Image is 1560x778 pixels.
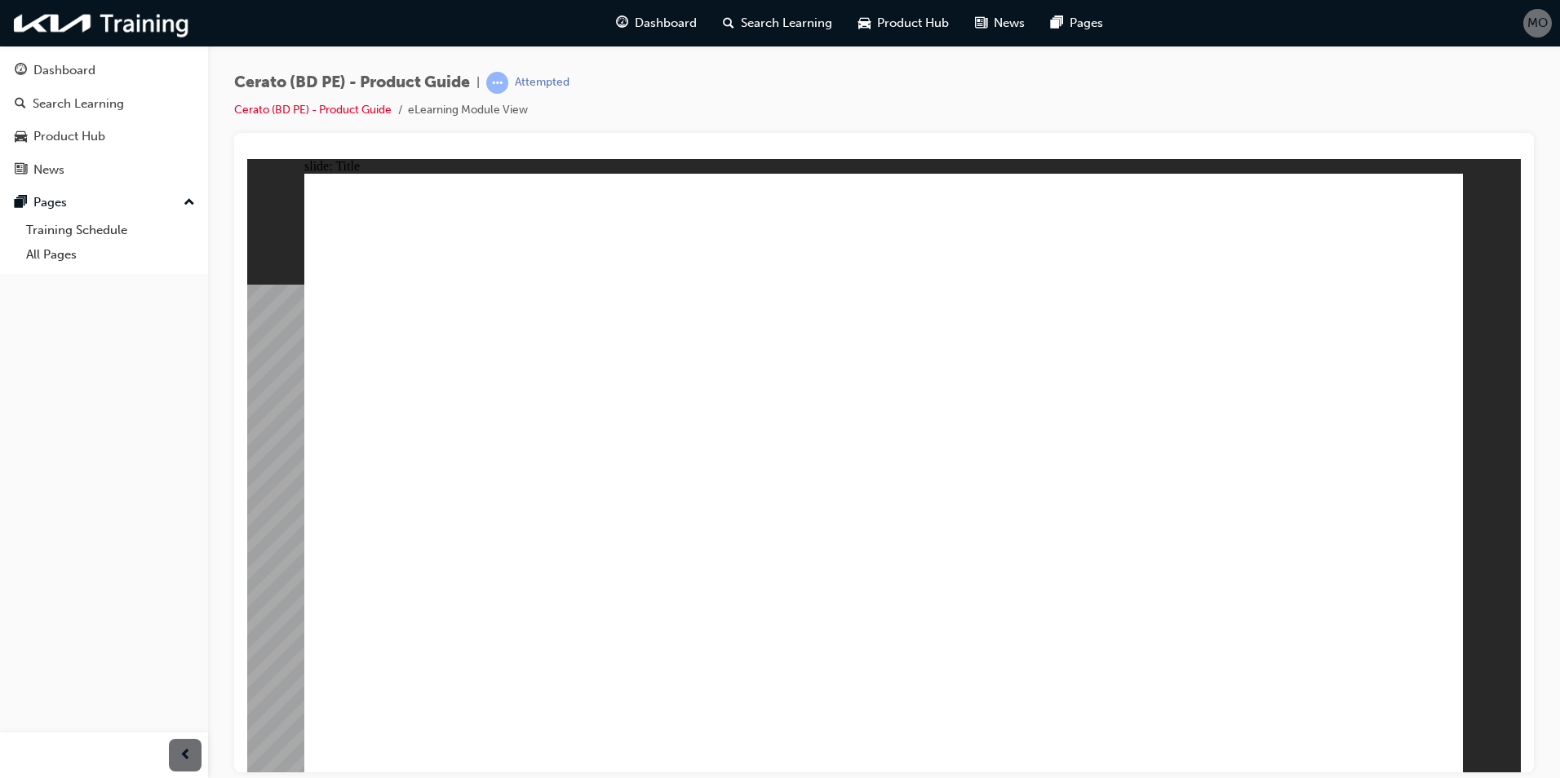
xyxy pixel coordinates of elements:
button: Pages [7,188,202,218]
span: up-icon [184,192,195,214]
span: Product Hub [877,14,949,33]
a: pages-iconPages [1038,7,1116,40]
span: car-icon [858,13,871,33]
a: All Pages [20,242,202,267]
div: Dashboard [33,61,95,80]
span: Dashboard [635,14,697,33]
span: pages-icon [15,196,27,210]
div: Search Learning [33,95,124,113]
span: Cerato (BD PE) - Product Guide [234,73,470,92]
div: Pages [33,193,67,212]
a: news-iconNews [962,7,1038,40]
div: Product Hub [33,127,105,146]
span: News [994,14,1025,33]
span: search-icon [15,97,26,112]
span: prev-icon [179,745,192,766]
a: Cerato (BD PE) - Product Guide [234,103,392,117]
a: car-iconProduct Hub [845,7,962,40]
a: Search Learning [7,89,202,119]
button: DashboardSearch LearningProduct HubNews [7,52,202,188]
span: news-icon [15,163,27,178]
a: guage-iconDashboard [603,7,710,40]
span: Search Learning [741,14,832,33]
button: MO [1523,9,1552,38]
a: Dashboard [7,55,202,86]
span: learningRecordVerb_ATTEMPT-icon [486,72,508,94]
span: news-icon [975,13,987,33]
img: kia-training [8,7,196,40]
div: News [33,161,64,179]
a: Product Hub [7,122,202,152]
span: guage-icon [15,64,27,78]
span: MO [1527,14,1548,33]
span: Pages [1070,14,1103,33]
span: pages-icon [1051,13,1063,33]
span: search-icon [723,13,734,33]
a: search-iconSearch Learning [710,7,845,40]
li: eLearning Module View [408,101,528,120]
span: | [476,73,480,92]
span: car-icon [15,130,27,144]
div: Attempted [515,75,569,91]
span: guage-icon [616,13,628,33]
a: Training Schedule [20,218,202,243]
a: News [7,155,202,185]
